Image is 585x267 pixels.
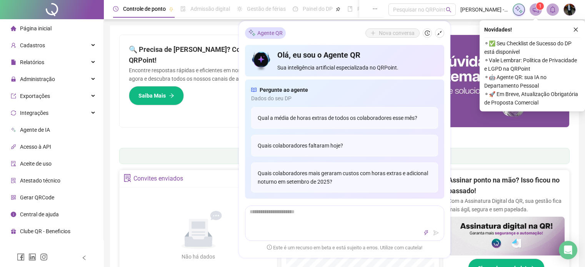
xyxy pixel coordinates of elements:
[573,27,578,32] span: close
[11,178,16,183] span: solution
[532,6,539,13] span: notification
[11,60,16,65] span: file
[515,5,523,14] img: sparkle-icon.fc2bf0ac1784a2077858766a79e2daf3.svg
[251,50,272,72] img: icon
[133,172,183,185] div: Convites enviados
[559,241,577,259] div: Open Intercom Messenger
[237,6,242,12] span: sun
[293,6,298,12] span: dashboard
[365,28,420,38] button: Nova conversa
[20,177,60,184] span: Atestado técnico
[267,244,422,252] span: Este é um recurso em beta e está sujeito a erros. Utilize com cautela!
[20,42,45,48] span: Cadastros
[539,3,542,9] span: 1
[303,6,333,12] span: Painel do DP
[129,86,184,105] button: Saiba Mais
[123,6,166,12] span: Controle de ponto
[11,110,16,116] span: sync
[357,6,407,12] span: Folha de pagamento
[484,25,512,34] span: Novidades !
[11,26,16,31] span: home
[448,197,565,214] p: Com a Assinatura Digital da QR, sua gestão fica mais ágil, segura e sem papelada.
[251,86,257,94] span: read
[20,161,52,167] span: Aceite de uso
[20,59,44,65] span: Relatórios
[564,4,575,15] img: 72550
[248,29,256,37] img: sparkle-icon.fc2bf0ac1784a2077858766a79e2daf3.svg
[277,63,438,72] span: Sua inteligência artificial especializada no QRPoint.
[484,90,580,107] span: ⚬ 🚀 Em Breve, Atualização Obrigatória de Proposta Comercial
[11,195,16,200] span: qrcode
[484,56,580,73] span: ⚬ Vale Lembrar: Política de Privacidade e LGPD na QRPoint
[448,175,565,197] h2: Assinar ponto na mão? Isso ficou no passado!
[20,110,48,116] span: Integrações
[336,7,340,12] span: pushpin
[251,94,438,103] span: Dados do seu DP
[169,7,173,12] span: pushpin
[432,228,441,237] button: send
[11,212,16,217] span: info-circle
[169,93,174,98] span: arrow-right
[11,43,16,48] span: user-add
[180,6,186,12] span: file-done
[20,194,54,201] span: Gerar QRCode
[460,5,508,14] span: [PERSON_NAME] - FAST EXPRESS
[11,161,16,166] span: audit
[20,211,59,217] span: Central de ajuda
[260,86,308,94] span: Pergunte ao agente
[11,229,16,234] span: gift
[247,6,286,12] span: Gestão de férias
[11,76,16,82] span: lock
[20,76,55,82] span: Administração
[28,253,36,261] span: linkedin
[82,255,87,260] span: left
[20,228,70,234] span: Clube QR - Beneficios
[251,135,438,156] div: Quais colaboradores faltaram hoje?
[245,27,286,39] div: Agente QR
[123,174,132,182] span: solution
[138,91,166,100] span: Saiba Mais
[267,245,272,250] span: exclamation-circle
[11,93,16,99] span: export
[372,6,378,12] span: ellipsis
[347,6,353,12] span: book
[113,6,118,12] span: clock-circle
[484,73,580,90] span: ⚬ 🤖 Agente QR: sua IA no Departamento Pessoal
[446,7,452,13] span: search
[345,35,570,127] img: banner%2F0cf4e1f0-cb71-40ef-aa93-44bd3d4ee559.png
[190,6,230,12] span: Admissão digital
[251,163,438,192] div: Quais colaboradores mais geraram custos com horas extras e adicional noturno em setembro de 2025?
[20,93,50,99] span: Exportações
[484,39,580,56] span: ⚬ ✅ Seu Checklist de Sucesso do DP está disponível
[20,127,50,133] span: Agente de IA
[549,6,556,13] span: bell
[277,50,438,60] h4: Olá, eu sou o Agente QR
[129,66,335,83] p: Encontre respostas rápidas e eficientes em nosso Guia Prático de Suporte. Acesse agora e descubra...
[251,107,438,129] div: Qual a média de horas extras de todos os colaboradores esse mês?
[536,2,544,10] sup: 1
[40,253,48,261] span: instagram
[17,253,25,261] span: facebook
[448,217,565,255] img: banner%2F02c71560-61a6-44d4-94b9-c8ab97240462.png
[437,30,442,36] span: shrink
[422,228,431,237] button: thunderbolt
[163,252,234,261] div: Não há dados
[129,44,335,66] h2: 🔍 Precisa de [PERSON_NAME]? Conte com o Suporte da QRPoint!
[425,30,430,36] span: history
[11,144,16,149] span: api
[20,25,52,32] span: Página inicial
[20,144,51,150] span: Acesso à API
[423,230,429,235] span: thunderbolt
